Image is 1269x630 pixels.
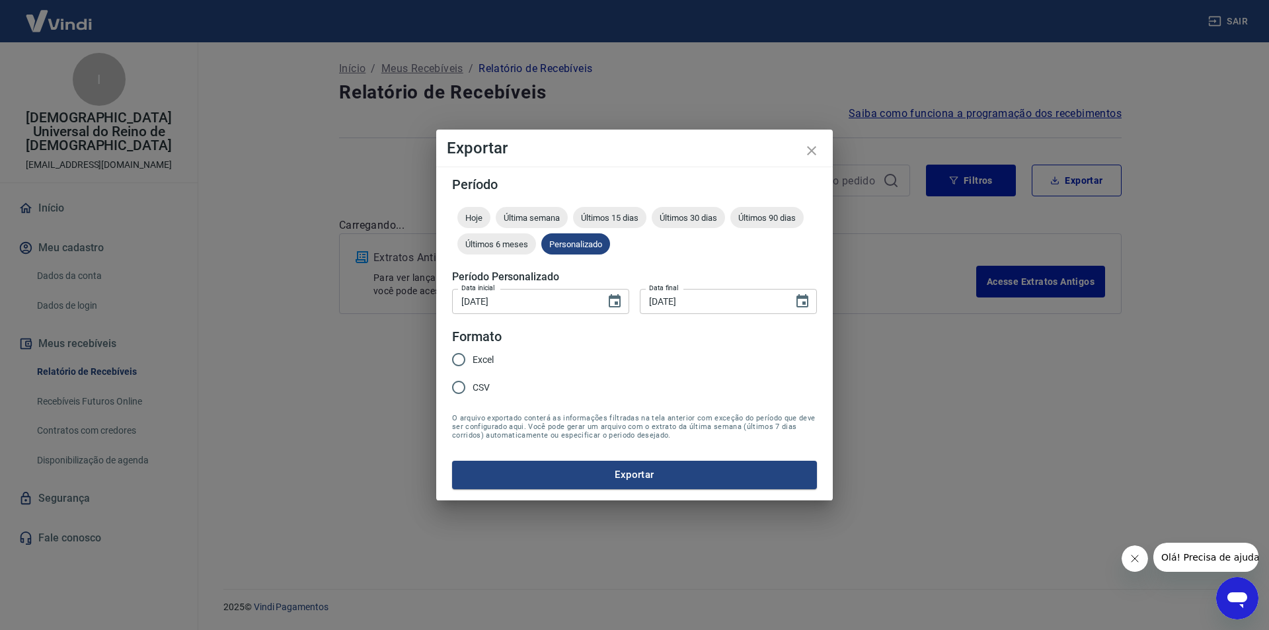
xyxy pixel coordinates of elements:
span: Excel [473,353,494,367]
div: Últimos 30 dias [652,207,725,228]
div: Últimos 90 dias [730,207,804,228]
div: Últimos 15 dias [573,207,646,228]
span: Hoje [457,213,490,223]
button: Choose date, selected date is 22 de set de 2025 [789,288,816,315]
iframe: Fechar mensagem [1122,545,1148,572]
span: Últimos 15 dias [573,213,646,223]
label: Data inicial [461,283,495,293]
input: DD/MM/YYYY [452,289,596,313]
span: Personalizado [541,239,610,249]
div: Última semana [496,207,568,228]
button: close [796,135,827,167]
div: Últimos 6 meses [457,233,536,255]
span: Olá! Precisa de ajuda? [8,9,111,20]
span: O arquivo exportado conterá as informações filtradas na tela anterior com exceção do período que ... [452,414,817,440]
div: Hoje [457,207,490,228]
span: Últimos 30 dias [652,213,725,223]
h5: Período Personalizado [452,270,817,284]
div: Personalizado [541,233,610,255]
button: Exportar [452,461,817,489]
h5: Período [452,178,817,191]
span: Última semana [496,213,568,223]
button: Choose date, selected date is 20 de set de 2025 [601,288,628,315]
iframe: Botão para abrir a janela de mensagens [1216,577,1258,619]
iframe: Mensagem da empresa [1153,543,1258,572]
input: DD/MM/YYYY [640,289,784,313]
span: CSV [473,381,490,395]
h4: Exportar [447,140,822,156]
legend: Formato [452,327,502,346]
span: Últimos 90 dias [730,213,804,223]
span: Últimos 6 meses [457,239,536,249]
label: Data final [649,283,679,293]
